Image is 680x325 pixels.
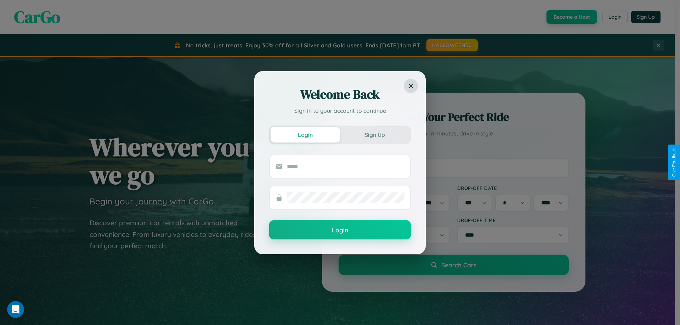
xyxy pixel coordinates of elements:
[671,148,676,177] div: Give Feedback
[7,301,24,318] iframe: Intercom live chat
[269,106,411,115] p: Sign in to your account to continue
[271,127,340,143] button: Login
[269,220,411,239] button: Login
[269,86,411,103] h2: Welcome Back
[340,127,409,143] button: Sign Up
